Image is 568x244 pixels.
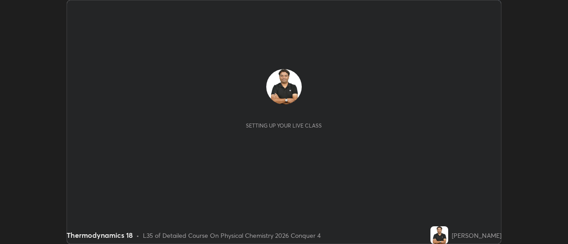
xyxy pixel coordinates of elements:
div: [PERSON_NAME] [452,231,501,240]
img: 61b8cc34d08742a995870d73e30419f3.jpg [430,226,448,244]
img: 61b8cc34d08742a995870d73e30419f3.jpg [266,69,302,105]
div: L35 of Detailed Course On Physical Chemistry 2026 Conquer 4 [143,231,321,240]
div: • [136,231,139,240]
div: Setting up your live class [246,122,322,129]
div: Thermodynamics 18 [67,230,133,240]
